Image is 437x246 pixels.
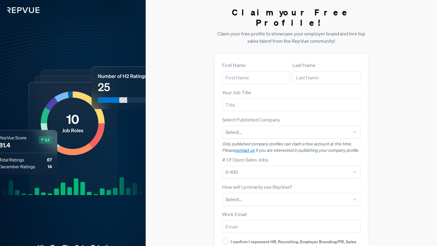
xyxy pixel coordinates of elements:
label: Last Name [293,62,316,69]
label: How will I primarily use RepVue? [222,183,292,191]
a: contact us [235,148,255,153]
label: Your Job Title [222,89,251,96]
h3: Claim your Free Profile! [215,7,368,28]
label: First Name [222,62,246,69]
label: Work Email [222,211,247,218]
p: Only published company profiles can claim a free account at this time. Please if you are interest... [222,141,361,154]
input: Email [222,220,361,233]
input: Last Name [293,71,361,84]
input: Title [222,98,361,111]
label: # Of Open Sales Jobs [222,156,268,163]
input: First Name [222,71,290,84]
p: Claim your free profile to showcase your employer brand and hire top sales talent from the RepVue... [215,30,368,45]
label: Select Published Company [222,116,280,123]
